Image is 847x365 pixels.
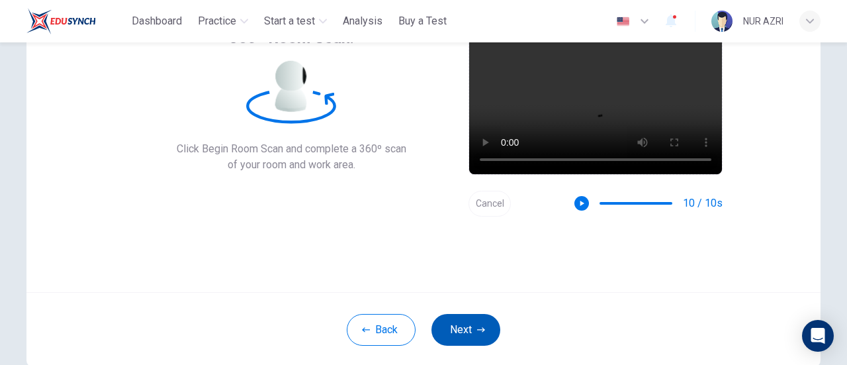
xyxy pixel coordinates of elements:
button: Cancel [468,191,511,217]
button: Dashboard [126,9,187,33]
div: NUR AZRI [743,13,783,29]
button: Analysis [337,9,388,33]
button: Next [431,314,500,346]
span: of your room and work area. [177,157,406,173]
img: en [615,17,631,26]
span: Dashboard [132,13,182,29]
a: ELTC logo [26,8,126,34]
img: Profile picture [711,11,733,32]
span: Click Begin Room Scan and complete a 360º scan [177,141,406,157]
button: Practice [193,9,253,33]
button: Start a test [259,9,332,33]
span: Start a test [264,13,315,29]
span: Analysis [343,13,382,29]
button: Back [347,314,416,346]
span: Practice [198,13,236,29]
span: Buy a Test [398,13,447,29]
div: Open Intercom Messenger [802,320,834,352]
img: ELTC logo [26,8,96,34]
button: Buy a Test [393,9,452,33]
span: 10 / 10s [683,195,723,211]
